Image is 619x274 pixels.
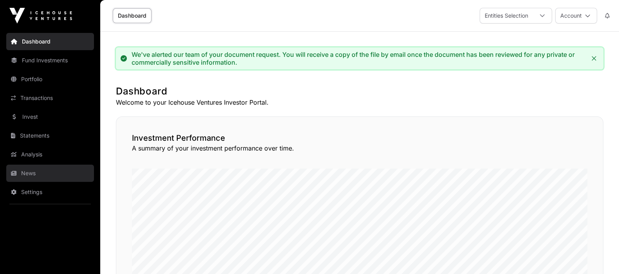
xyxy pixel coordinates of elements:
[480,8,533,23] div: Entities Selection
[116,98,603,107] p: Welcome to your Icehouse Ventures Investor Portal.
[6,108,94,125] a: Invest
[6,89,94,107] a: Transactions
[6,146,94,163] a: Analysis
[132,143,587,153] p: A summary of your investment performance over time.
[590,53,599,64] button: Close
[132,51,587,66] div: We've alerted our team of your document request. You will receive a copy of the file by email onc...
[6,183,94,201] a: Settings
[6,165,94,182] a: News
[580,236,619,274] iframe: Chat Widget
[6,127,94,144] a: Statements
[555,8,597,24] button: Account
[9,8,72,24] img: Icehouse Ventures Logo
[6,71,94,88] a: Portfolio
[6,52,94,69] a: Fund Investments
[116,85,603,98] h1: Dashboard
[113,8,152,23] a: Dashboard
[132,132,587,143] h2: Investment Performance
[6,33,94,50] a: Dashboard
